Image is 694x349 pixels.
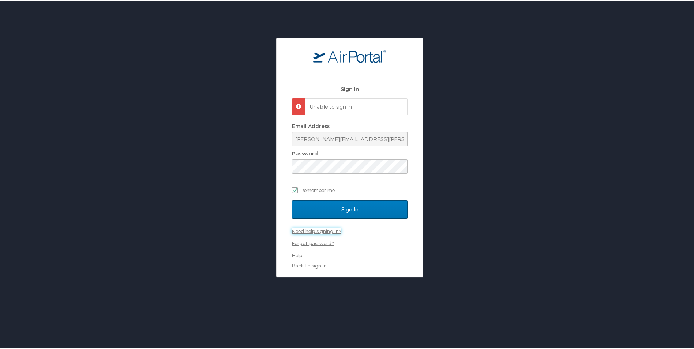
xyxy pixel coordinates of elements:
a: Help [292,251,302,257]
p: Unable to sign in [310,102,401,109]
a: Forgot password? [292,239,334,245]
label: Remember me [292,183,408,194]
label: Email Address [292,121,330,128]
h2: Sign In [292,83,408,92]
input: Sign In [292,199,408,217]
a: Back to sign in [292,261,327,267]
label: Password [292,149,318,155]
a: Need help signing in? [292,227,341,233]
img: logo [313,48,386,61]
